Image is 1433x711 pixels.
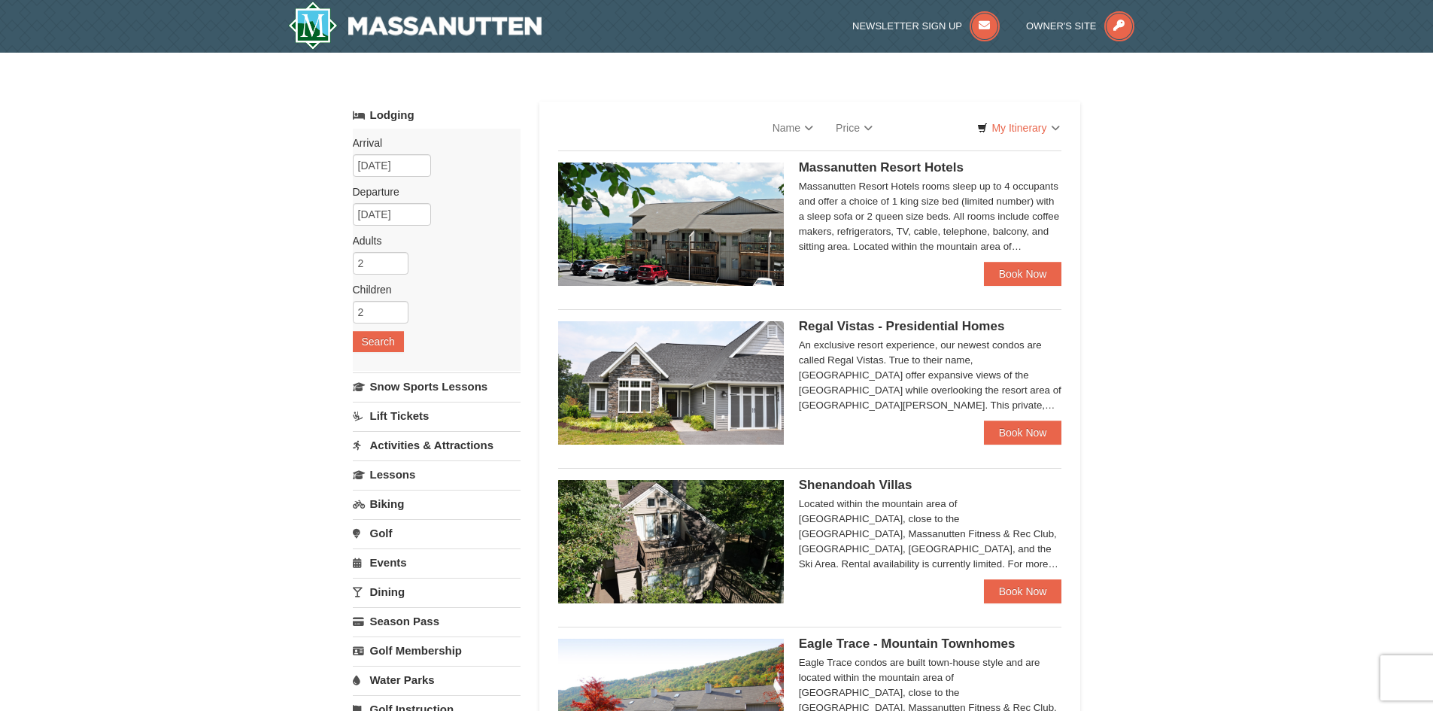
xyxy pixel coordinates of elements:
[852,20,1000,32] a: Newsletter Sign Up
[353,372,521,400] a: Snow Sports Lessons
[353,282,509,297] label: Children
[984,262,1062,286] a: Book Now
[353,490,521,518] a: Biking
[353,666,521,694] a: Water Parks
[353,402,521,430] a: Lift Tickets
[852,20,962,32] span: Newsletter Sign Up
[799,478,912,492] span: Shenandoah Villas
[353,578,521,606] a: Dining
[288,2,542,50] img: Massanutten Resort Logo
[353,607,521,635] a: Season Pass
[558,480,784,603] img: 19219019-2-e70bf45f.jpg
[353,548,521,576] a: Events
[799,338,1062,413] div: An exclusive resort experience, our newest condos are called Regal Vistas. True to their name, [G...
[761,113,824,143] a: Name
[558,163,784,286] img: 19219026-1-e3b4ac8e.jpg
[353,102,521,129] a: Lodging
[799,160,964,175] span: Massanutten Resort Hotels
[353,519,521,547] a: Golf
[799,497,1062,572] div: Located within the mountain area of [GEOGRAPHIC_DATA], close to the [GEOGRAPHIC_DATA], Massanutte...
[984,579,1062,603] a: Book Now
[353,233,509,248] label: Adults
[353,331,404,352] button: Search
[288,2,542,50] a: Massanutten Resort
[799,179,1062,254] div: Massanutten Resort Hotels rooms sleep up to 4 occupants and offer a choice of 1 king size bed (li...
[353,431,521,459] a: Activities & Attractions
[799,637,1016,651] span: Eagle Trace - Mountain Townhomes
[824,113,884,143] a: Price
[1026,20,1097,32] span: Owner's Site
[558,321,784,445] img: 19218991-1-902409a9.jpg
[1026,20,1134,32] a: Owner's Site
[353,637,521,664] a: Golf Membership
[353,460,521,488] a: Lessons
[353,135,509,150] label: Arrival
[799,319,1005,333] span: Regal Vistas - Presidential Homes
[353,184,509,199] label: Departure
[984,421,1062,445] a: Book Now
[967,117,1069,139] a: My Itinerary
